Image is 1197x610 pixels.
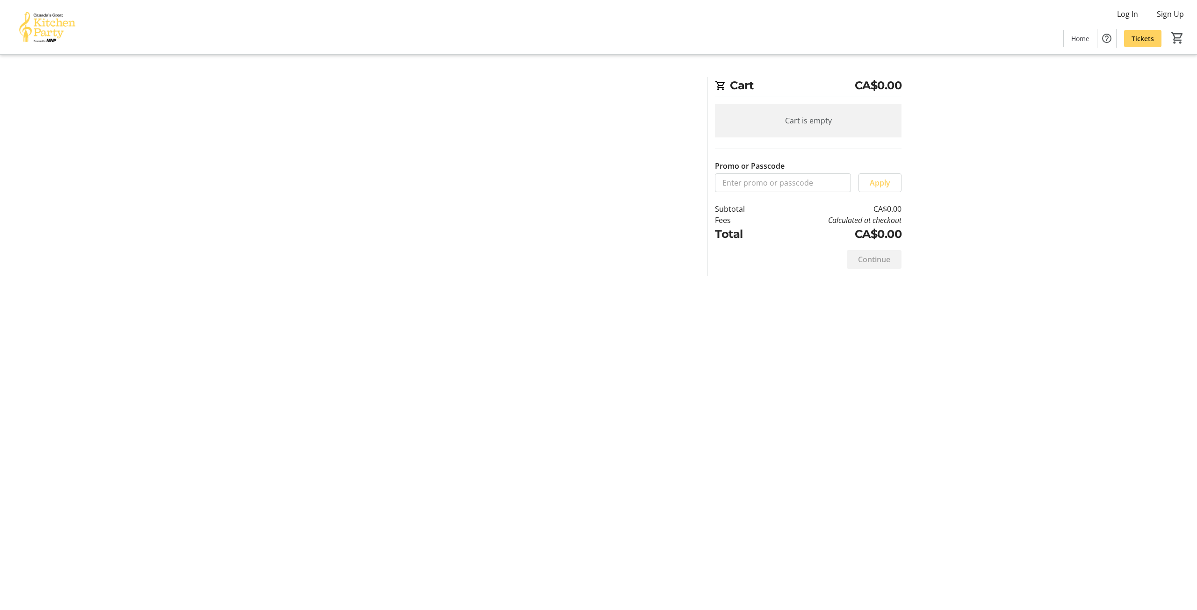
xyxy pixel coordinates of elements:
td: Fees [715,215,769,226]
td: Calculated at checkout [769,215,901,226]
label: Promo or Passcode [715,160,785,172]
td: Total [715,226,769,243]
h2: Cart [715,77,901,96]
button: Sign Up [1149,7,1191,22]
button: Log In [1110,7,1146,22]
a: Tickets [1124,30,1161,47]
input: Enter promo or passcode [715,173,851,192]
a: Home [1064,30,1097,47]
img: Canada’s Great Kitchen Party's Logo [6,4,89,50]
button: Cart [1169,29,1186,46]
div: Cart is empty [715,104,901,137]
span: CA$0.00 [855,77,902,94]
span: Sign Up [1157,8,1184,20]
span: Home [1071,34,1089,43]
td: CA$0.00 [769,226,901,243]
button: Apply [858,173,901,192]
button: Help [1097,29,1116,48]
span: Tickets [1132,34,1154,43]
span: Apply [870,177,890,188]
span: Log In [1117,8,1138,20]
td: Subtotal [715,203,769,215]
td: CA$0.00 [769,203,901,215]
